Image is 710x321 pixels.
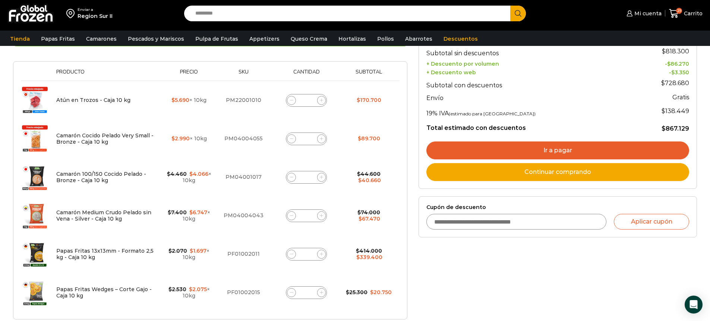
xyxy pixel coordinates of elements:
[167,171,170,177] span: $
[661,80,665,87] span: $
[301,249,312,259] input: Product quantity
[667,60,689,67] bdi: 86.270
[56,247,154,261] a: Papas Fritas 13x13mm - Formato 2,5 kg - Caja 10 kg
[335,32,370,46] a: Hortalizas
[53,69,162,81] th: Producto
[168,286,172,293] span: $
[301,172,312,183] input: Product quantity
[357,209,361,216] span: $
[661,80,689,87] bdi: 728.680
[189,286,192,293] span: $
[632,10,662,17] span: Mi cuenta
[167,171,187,177] bdi: 4.460
[189,209,193,216] span: $
[216,158,271,196] td: PM04001017
[192,32,242,46] a: Pulpa de Frutas
[162,158,215,196] td: × 10kg
[630,59,689,67] td: -
[401,32,436,46] a: Abarrotes
[162,273,215,312] td: × 10kg
[662,48,689,55] bdi: 818.300
[672,94,689,101] strong: Gratis
[168,247,187,254] bdi: 2.070
[662,125,689,132] bdi: 867.129
[171,135,175,142] span: $
[162,119,215,158] td: × 10kg
[359,215,380,222] bdi: 67.470
[671,69,675,76] span: $
[346,289,367,296] bdi: 25.300
[162,69,215,81] th: Precio
[301,211,312,221] input: Product quantity
[162,196,215,235] td: × 10kg
[356,247,359,254] span: $
[216,119,271,158] td: PM04004055
[662,125,666,132] span: $
[216,235,271,273] td: PF01002011
[440,32,482,46] a: Descuentos
[342,69,396,81] th: Subtotal
[449,111,536,116] small: (estimado para [GEOGRAPHIC_DATA])
[426,141,689,159] a: Ir a pagar
[662,107,665,115] span: $
[426,163,689,181] a: Continuar comprando
[216,196,271,235] td: PM04004043
[357,171,381,177] bdi: 44.600
[662,48,666,55] span: $
[510,6,526,21] button: Search button
[171,135,190,142] bdi: 2.990
[190,247,193,254] span: $
[662,107,689,115] span: 138.449
[426,67,630,76] th: + Descuento web
[358,177,362,184] span: $
[426,76,630,91] th: Subtotal con descuentos
[190,247,206,254] bdi: 1.697
[162,235,215,273] td: × 10kg
[189,209,207,216] bdi: 6.747
[78,7,113,12] div: Enviar a
[78,12,113,20] div: Region Sur II
[171,97,175,103] span: $
[216,69,271,81] th: Sku
[356,247,382,254] bdi: 414.000
[426,44,630,59] th: Subtotal sin descuentos
[357,97,360,103] span: $
[246,32,283,46] a: Appetizers
[287,32,331,46] a: Queso Crema
[426,59,630,67] th: + Descuento por volumen
[56,286,152,299] a: Papas Fritas Wedges – Corte Gajo - Caja 10 kg
[669,5,703,22] a: 29 Carrito
[625,6,661,21] a: Mi cuenta
[357,171,360,177] span: $
[82,32,120,46] a: Camarones
[6,32,34,46] a: Tienda
[162,81,215,120] td: × 10kg
[168,286,186,293] bdi: 2.530
[356,254,360,261] span: $
[357,209,380,216] bdi: 74.000
[373,32,398,46] a: Pollos
[426,204,689,211] label: Cupón de descuento
[346,289,349,296] span: $
[271,69,342,81] th: Cantidad
[357,97,381,103] bdi: 170.700
[168,209,171,216] span: $
[358,135,380,142] bdi: 89.700
[426,119,630,133] th: Total estimado con descuentos
[168,247,172,254] span: $
[426,91,630,104] th: Envío
[189,171,208,177] bdi: 4.066
[671,69,689,76] bdi: 3.350
[171,97,189,103] bdi: 5.690
[124,32,188,46] a: Pescados y Mariscos
[56,132,154,145] a: Camarón Cocido Pelado Very Small - Bronze - Caja 10 kg
[356,254,382,261] bdi: 339.400
[358,177,381,184] bdi: 40.660
[56,209,151,222] a: Camarón Medium Crudo Pelado sin Vena - Silver - Caja 10 kg
[301,287,312,298] input: Product quantity
[676,8,682,14] span: 29
[370,289,392,296] bdi: 20.750
[66,7,78,20] img: address-field-icon.svg
[189,286,207,293] bdi: 2.075
[301,134,312,144] input: Product quantity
